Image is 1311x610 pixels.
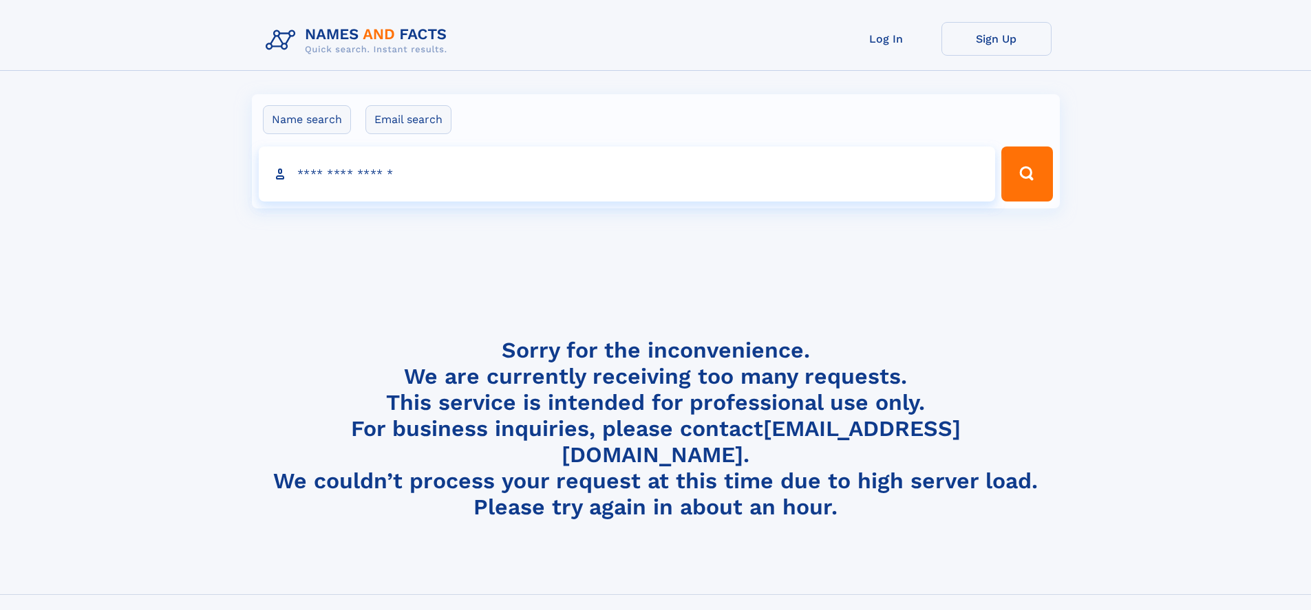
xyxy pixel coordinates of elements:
[263,105,351,134] label: Name search
[260,337,1052,521] h4: Sorry for the inconvenience. We are currently receiving too many requests. This service is intend...
[831,22,941,56] a: Log In
[260,22,458,59] img: Logo Names and Facts
[259,146,996,201] input: search input
[365,105,451,134] label: Email search
[562,415,961,468] a: [EMAIL_ADDRESS][DOMAIN_NAME]
[941,22,1052,56] a: Sign Up
[1001,146,1052,201] button: Search Button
